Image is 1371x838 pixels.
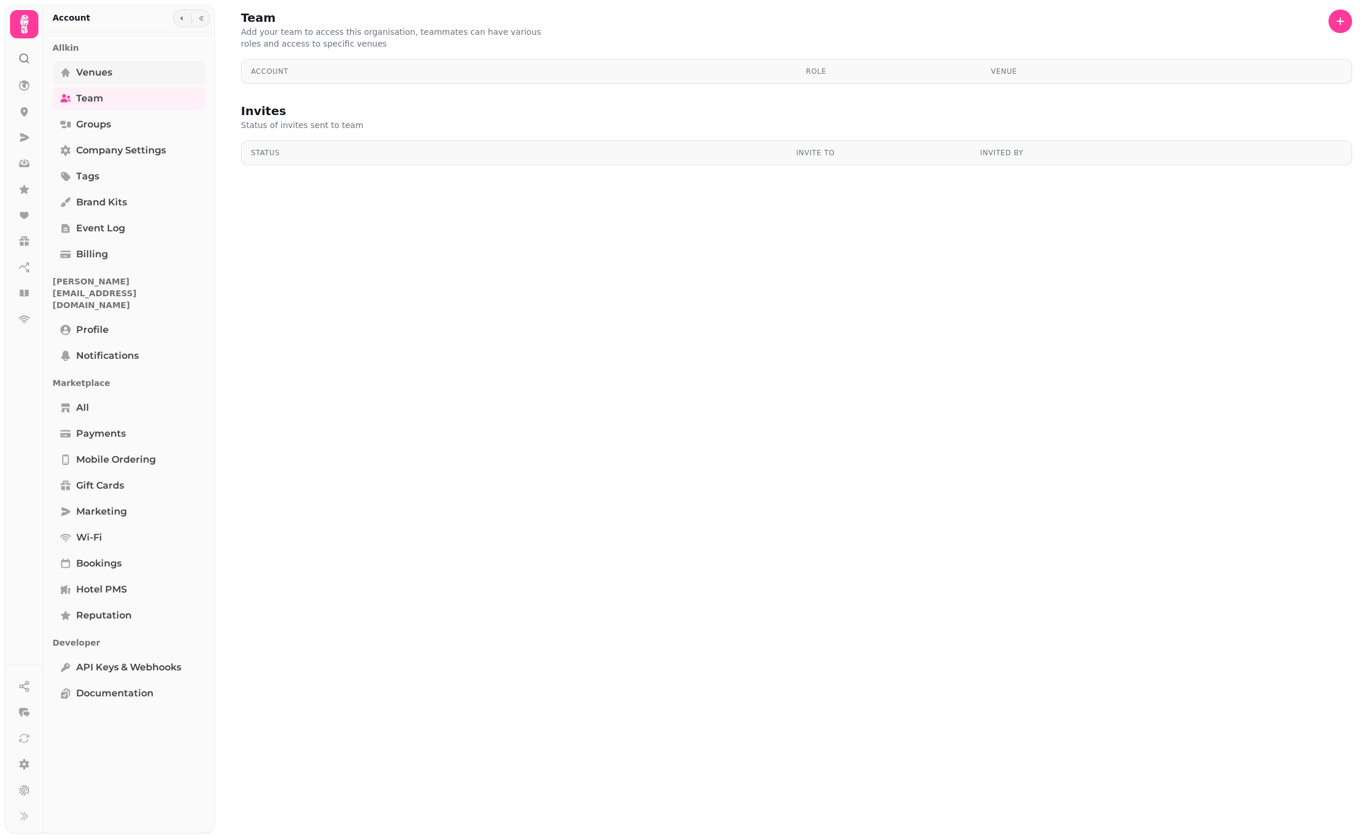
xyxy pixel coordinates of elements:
p: [PERSON_NAME][EMAIL_ADDRESS][DOMAIN_NAME] [53,271,205,316]
nav: Tabs [43,32,215,833]
div: Venue [991,67,1157,76]
span: Team [76,91,103,106]
a: Wi-Fi [53,526,205,549]
a: Gift cards [53,474,205,497]
a: Documentation [53,682,205,705]
span: Billing [76,247,108,261]
span: Company settings [76,143,166,158]
div: Account [251,67,787,76]
a: Reputation [53,604,205,627]
a: Brand Kits [53,191,205,214]
span: Profile [76,323,109,337]
h2: Invites [241,103,468,119]
a: Mobile ordering [53,448,205,472]
a: Tags [53,165,205,188]
span: Reputation [76,608,132,623]
a: Venues [53,61,205,84]
div: Invite to [796,148,961,158]
h2: Team [241,9,468,26]
a: Notifications [53,344,205,368]
p: Developer [53,632,205,653]
span: Venues [76,66,112,80]
span: Groups [76,117,111,132]
span: Documentation [76,686,154,700]
span: Marketing [76,505,127,519]
span: All [76,401,89,415]
a: Profile [53,318,205,342]
p: Status of invites sent to team [241,119,543,131]
a: Event log [53,217,205,240]
span: Gift cards [76,479,124,493]
a: Payments [53,422,205,446]
p: Marketplace [53,372,205,394]
p: Add your team to access this organisation, teammates can have various roles and access to specifi... [241,26,543,50]
span: Mobile ordering [76,453,156,467]
span: Wi-Fi [76,531,102,545]
a: Hotel PMS [53,578,205,601]
span: Event log [76,221,125,235]
h2: Account [53,12,90,24]
span: API keys & webhooks [76,660,181,675]
p: Allkin [53,37,205,58]
span: Brand Kits [76,195,127,209]
a: Team [53,87,205,110]
span: Notifications [76,349,139,363]
a: API keys & webhooks [53,656,205,679]
a: Groups [53,113,205,136]
span: Bookings [76,557,122,571]
a: Billing [53,243,205,266]
span: Payments [76,427,126,441]
span: Hotel PMS [76,582,127,597]
div: Status [251,148,777,158]
a: Company settings [53,139,205,162]
a: Bookings [53,552,205,575]
div: Role [806,67,972,76]
a: Marketing [53,500,205,523]
span: Tags [76,169,99,184]
div: Invited by [980,148,1160,158]
a: All [53,396,205,420]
